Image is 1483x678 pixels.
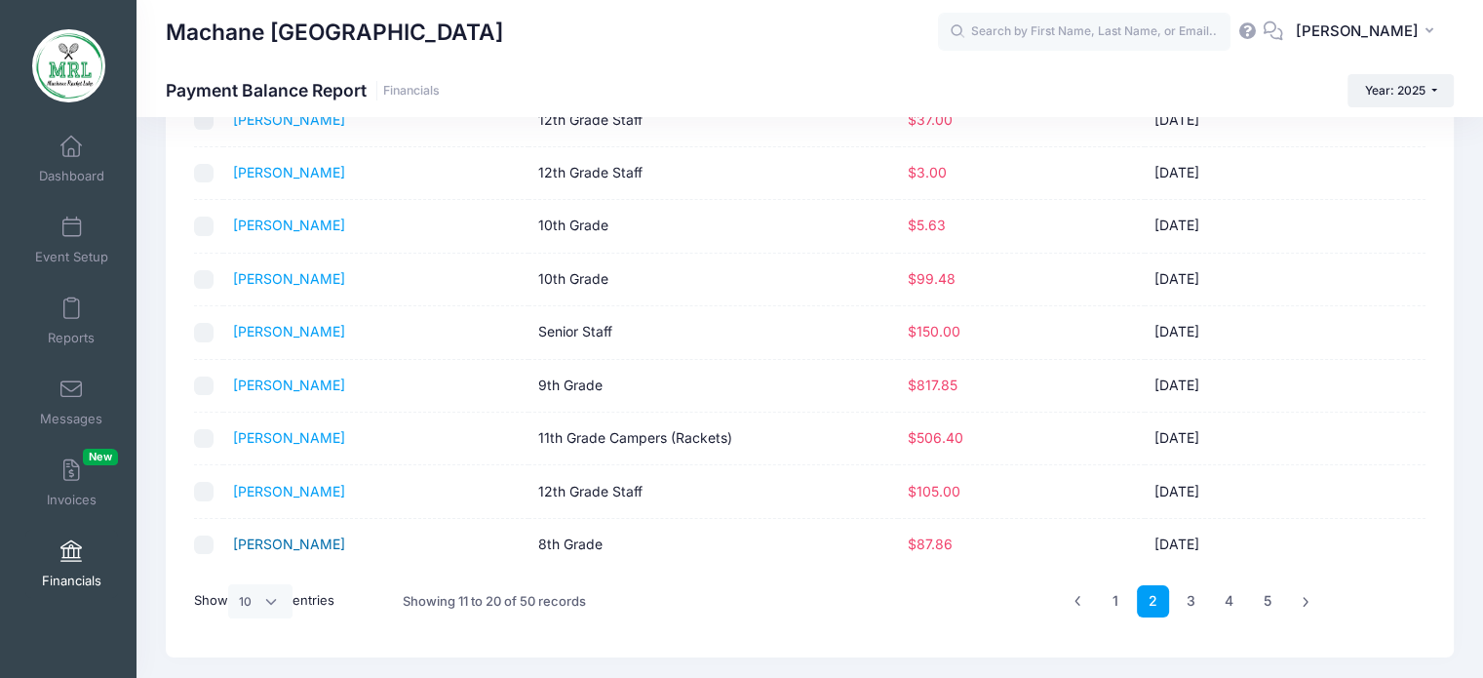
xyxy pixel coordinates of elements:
td: 12th Grade Staff [528,147,898,200]
span: Year: 2025 [1365,83,1425,98]
h1: Machane [GEOGRAPHIC_DATA] [166,10,503,55]
span: [PERSON_NAME] [1296,20,1419,42]
td: [DATE] [1145,360,1391,413]
td: [DATE] [1145,413,1391,465]
span: $105.00 [908,483,960,499]
span: $5.63 [908,217,946,233]
a: [PERSON_NAME] [233,429,345,446]
span: Reports [48,330,95,346]
img: Machane Racket Lake [32,29,105,102]
a: [PERSON_NAME] [233,536,345,552]
input: Search by First Name, Last Name, or Email... [938,13,1230,52]
a: Financials [25,530,118,598]
td: 10th Grade [528,254,898,306]
td: 10th Grade [528,200,898,253]
a: Event Setup [25,206,118,274]
span: $506.40 [908,429,963,446]
td: 8th Grade [528,519,898,571]
td: [DATE] [1145,306,1391,359]
td: 12th Grade Staff [528,94,898,146]
a: Reports [25,287,118,355]
td: Senior Staff [528,306,898,359]
h1: Payment Balance Report [166,80,440,100]
a: [PERSON_NAME] [233,217,345,233]
a: [PERSON_NAME] [233,377,345,393]
a: 4 [1213,585,1245,618]
span: $817.85 [908,377,957,393]
a: [PERSON_NAME] [233,323,345,339]
a: Messages [25,368,118,436]
span: Dashboard [39,168,104,184]
span: Messages [40,411,102,427]
a: [PERSON_NAME] [233,164,345,180]
span: $37.00 [908,111,953,128]
a: 1 [1099,585,1131,618]
span: $87.86 [908,536,953,552]
a: 5 [1251,585,1283,618]
span: $99.48 [908,270,956,287]
a: 3 [1175,585,1207,618]
button: Year: 2025 [1347,74,1454,107]
td: [DATE] [1145,519,1391,571]
select: Showentries [228,584,293,618]
button: [PERSON_NAME] [1283,10,1454,55]
a: [PERSON_NAME] [233,111,345,128]
span: Financials [42,573,101,589]
td: [DATE] [1145,94,1391,146]
label: Show entries [194,584,334,618]
td: 12th Grade Staff [528,465,898,518]
span: New [83,449,118,465]
a: 2 [1137,585,1169,618]
div: Showing 11 to 20 of 50 records [403,579,586,624]
td: [DATE] [1145,147,1391,200]
span: Event Setup [35,249,108,265]
td: 9th Grade [528,360,898,413]
td: [DATE] [1145,254,1391,306]
a: [PERSON_NAME] [233,270,345,287]
span: $3.00 [908,164,947,180]
td: [DATE] [1145,465,1391,518]
span: $150.00 [908,323,960,339]
td: [DATE] [1145,200,1391,253]
a: Financials [383,84,440,99]
a: InvoicesNew [25,449,118,517]
a: [PERSON_NAME] [233,483,345,499]
span: Invoices [47,492,97,508]
a: Dashboard [25,125,118,193]
td: 11th Grade Campers (Rackets) [528,413,898,465]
